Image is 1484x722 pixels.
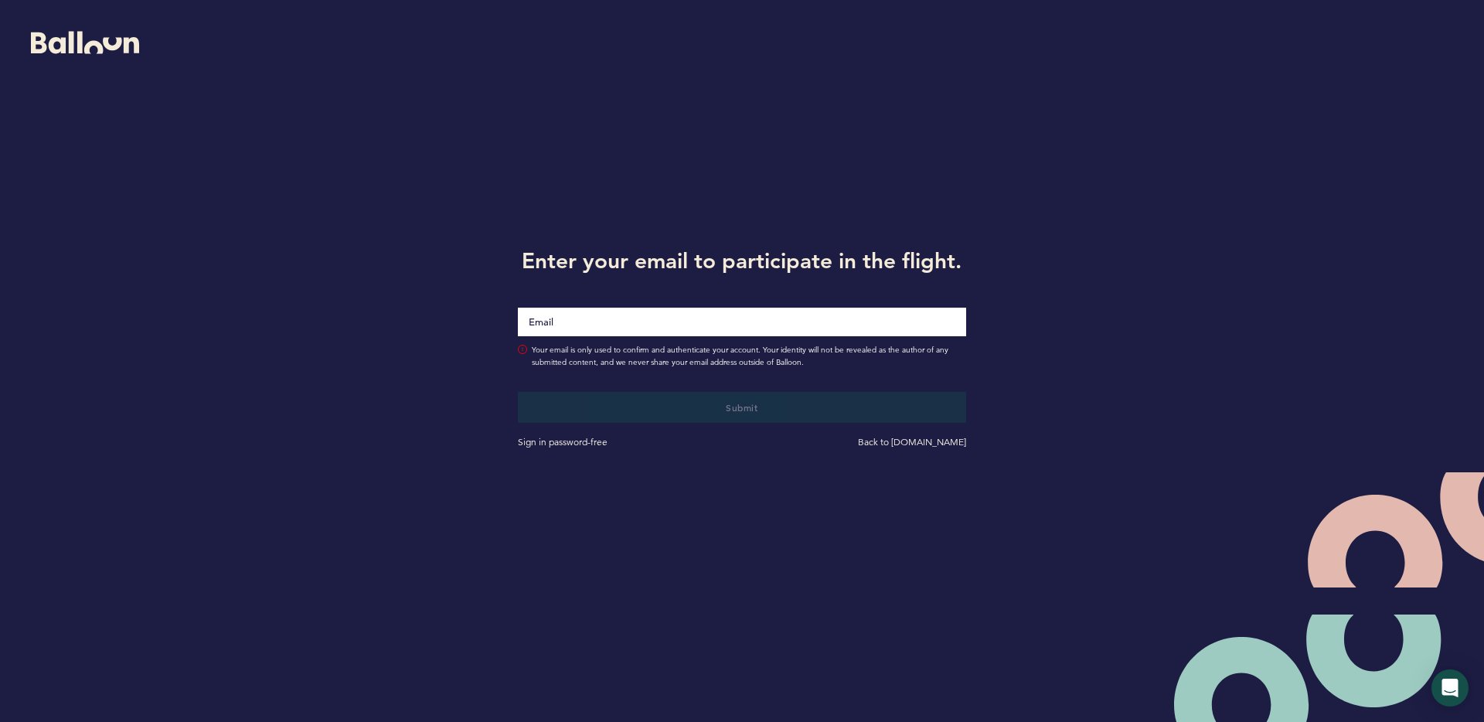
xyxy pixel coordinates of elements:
[518,392,966,423] button: Submit
[532,344,966,369] span: Your email is only used to confirm and authenticate your account. Your identity will not be revea...
[858,436,966,448] a: Back to [DOMAIN_NAME]
[506,245,978,276] h1: Enter your email to participate in the flight.
[518,436,608,448] a: Sign in password-free
[726,401,757,414] span: Submit
[1431,669,1469,707] div: Open Intercom Messenger
[518,308,966,336] input: Email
